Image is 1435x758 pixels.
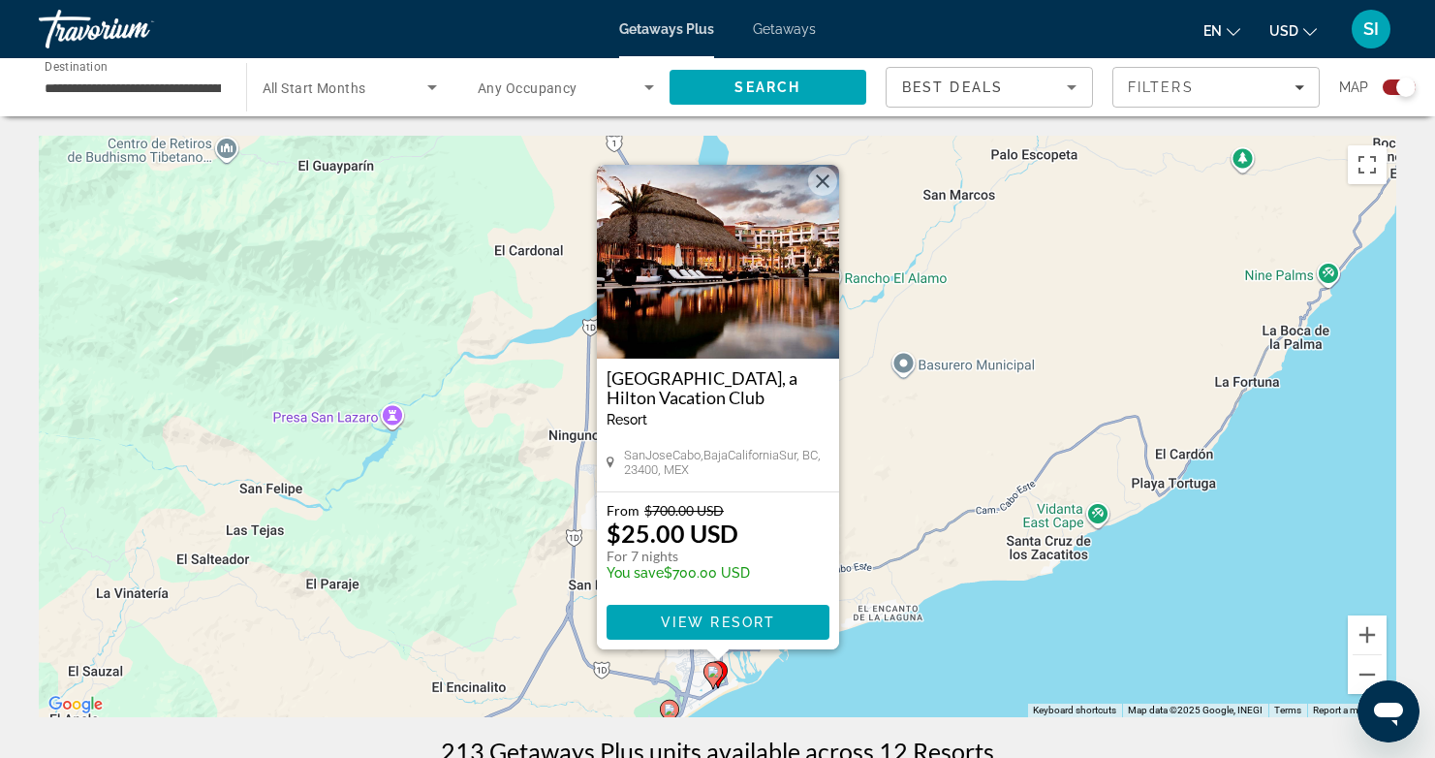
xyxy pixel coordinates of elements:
span: USD [1269,23,1298,39]
span: SanJoseCabo,BajaCaliforniaSur, BC, 23400, MEX [623,448,828,477]
button: Zoom in [1348,616,1387,654]
img: Google [44,692,108,717]
mat-select: Sort by [902,76,1076,99]
span: You save [607,565,664,581]
button: Change currency [1269,16,1317,45]
a: Getaways [753,21,816,37]
a: [GEOGRAPHIC_DATA], a Hilton Vacation Club [607,368,829,407]
span: From [607,502,640,519]
button: Close [808,167,837,196]
a: Terms (opens in new tab) [1274,705,1301,715]
a: Report a map error [1313,705,1390,715]
span: Map data ©2025 Google, INEGI [1128,705,1263,715]
p: $700.00 USD [607,565,750,581]
span: Filters [1128,79,1194,95]
p: $25.00 USD [607,519,738,548]
span: Map [1339,74,1368,101]
span: View Resort [660,615,774,630]
button: Zoom out [1348,655,1387,694]
p: For 7 nights [607,548,750,565]
button: Search [670,70,867,105]
span: Resort [607,412,647,427]
img: Cabo Azul, a Hilton Vacation Club [597,165,839,359]
a: Open this area in Google Maps (opens a new window) [44,692,108,717]
span: $700.00 USD [644,502,724,519]
a: Getaways Plus [619,21,714,37]
button: Filters [1112,67,1320,108]
span: en [1203,23,1222,39]
span: All Start Months [263,80,366,96]
span: Search [734,79,800,95]
span: Best Deals [902,79,1003,95]
input: Select destination [45,77,221,100]
iframe: Button to launch messaging window [1357,680,1419,742]
a: Travorium [39,4,233,54]
span: Any Occupancy [478,80,577,96]
button: Toggle fullscreen view [1348,145,1387,184]
button: User Menu [1346,9,1396,49]
button: View Resort [607,605,829,640]
button: Keyboard shortcuts [1033,704,1116,717]
span: SI [1363,19,1379,39]
button: Change language [1203,16,1240,45]
span: Destination [45,59,108,73]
